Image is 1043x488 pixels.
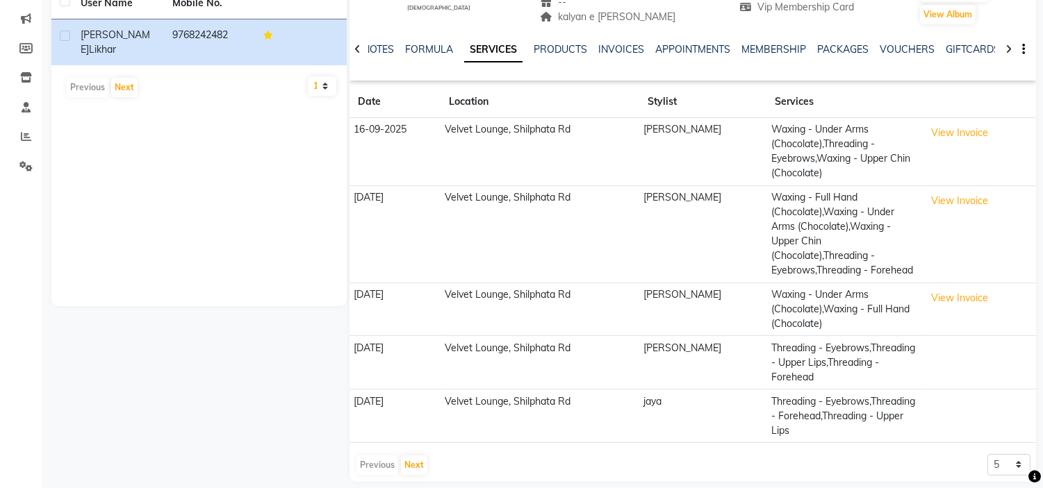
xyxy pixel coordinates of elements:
[817,43,869,56] a: PACKAGES
[350,336,441,389] td: [DATE]
[767,283,921,336] td: Waxing - Under Arms (Chocolate),Waxing - Full Hand (Chocolate)
[164,19,256,65] td: 9768242482
[920,5,976,24] button: View Album
[741,43,806,56] a: MEMBERSHIP
[441,185,639,283] td: Velvet Lounge, Shilphata Rd
[405,43,453,56] a: FORMULA
[767,336,921,389] td: Threading - Eyebrows,Threading - Upper Lips,Threading - Forehead
[880,43,935,56] a: VOUCHERS
[767,185,921,283] td: Waxing - Full Hand (Chocolate),Waxing - Under Arms (Chocolate),Waxing - Upper Chin (Chocolate),Th...
[767,86,921,118] th: Services
[639,336,767,389] td: [PERSON_NAME]
[639,185,767,283] td: [PERSON_NAME]
[350,185,441,283] td: [DATE]
[441,389,639,443] td: Velvet Lounge, Shilphata Rd
[639,283,767,336] td: [PERSON_NAME]
[925,190,994,212] button: View Invoice
[767,389,921,443] td: Threading - Eyebrows,Threading - Forehead,Threading - Upper Lips
[639,118,767,186] td: [PERSON_NAME]
[441,86,639,118] th: Location
[350,86,441,118] th: Date
[598,43,644,56] a: INVOICES
[534,43,587,56] a: PRODUCTS
[81,28,150,56] span: [PERSON_NAME]
[639,389,767,443] td: jaya
[111,78,138,97] button: Next
[441,118,639,186] td: Velvet Lounge, Shilphata Rd
[541,10,676,23] span: kalyan e [PERSON_NAME]
[363,43,394,56] a: NOTES
[350,283,441,336] td: [DATE]
[89,43,116,56] span: likhar
[441,336,639,389] td: Velvet Lounge, Shilphata Rd
[441,283,639,336] td: Velvet Lounge, Shilphata Rd
[925,287,994,309] button: View Invoice
[740,1,855,13] span: Vip Membership Card
[350,389,441,443] td: [DATE]
[350,118,441,186] td: 16-09-2025
[401,455,427,475] button: Next
[655,43,730,56] a: APPOINTMENTS
[407,4,470,11] span: [DEMOGRAPHIC_DATA]
[946,43,1000,56] a: GIFTCARDS
[639,86,767,118] th: Stylist
[464,37,523,62] a: SERVICES
[925,122,994,144] button: View Invoice
[767,118,921,186] td: Waxing - Under Arms (Chocolate),Threading - Eyebrows,Waxing - Upper Chin (Chocolate)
